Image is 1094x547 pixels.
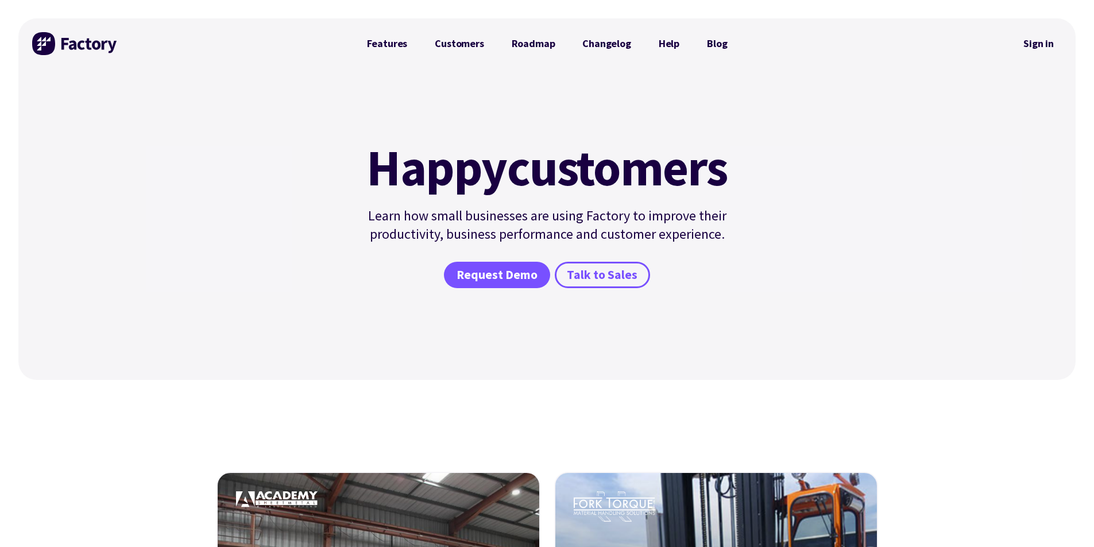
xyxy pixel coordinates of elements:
[32,32,118,55] img: Factory
[1015,30,1062,57] nav: Secondary Navigation
[693,32,741,55] a: Blog
[360,207,735,243] p: Learn how small businesses are using Factory to improve their productivity, business performance ...
[555,262,650,288] a: Talk to Sales
[645,32,693,55] a: Help
[457,267,538,284] span: Request Demo
[1015,30,1062,57] a: Sign in
[569,32,644,55] a: Changelog
[353,32,741,55] nav: Primary Navigation
[353,32,422,55] a: Features
[567,267,637,284] span: Talk to Sales
[444,262,550,288] a: Request Demo
[366,142,507,193] mark: Happy
[421,32,497,55] a: Customers
[498,32,569,55] a: Roadmap
[360,142,735,193] h1: customers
